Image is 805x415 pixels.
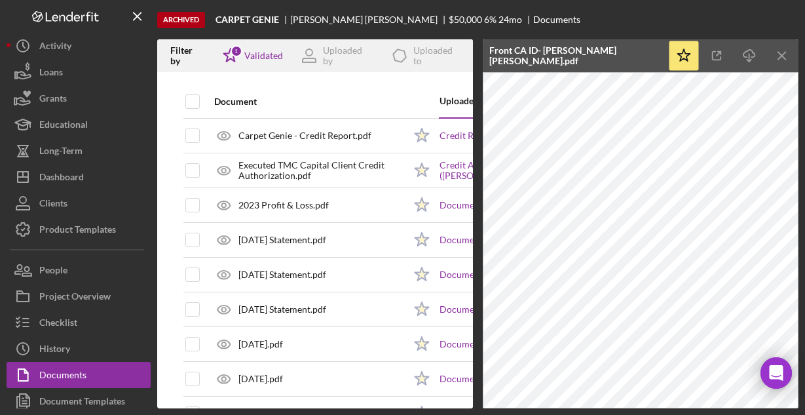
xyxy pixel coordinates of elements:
[7,309,151,336] button: Checklist
[440,235,594,245] a: Document Upload ([PERSON_NAME])
[413,45,463,66] div: Uploaded to
[39,257,67,287] div: People
[244,50,283,61] div: Validated
[7,362,151,388] button: Documents
[39,138,83,167] div: Long-Term
[7,85,151,111] button: Grants
[170,45,214,66] div: Filter by
[7,59,151,85] button: Loans
[7,283,151,309] button: Project Overview
[39,190,67,220] div: Clients
[238,269,326,280] div: [DATE] Statement.pdf
[238,374,283,384] div: [DATE].pdf
[157,12,205,28] div: Archived
[238,339,283,349] div: [DATE].pdf
[238,304,326,315] div: [DATE] Statement.pdf
[231,45,242,57] div: 1
[238,130,371,141] div: Carpet Genie - Credit Report.pdf
[440,200,594,210] a: Document Upload ([PERSON_NAME])
[7,216,151,243] button: Product Templates
[7,138,151,164] button: Long-Term
[7,336,151,362] button: History
[323,45,374,66] div: Uploaded by
[39,85,67,115] div: Grants
[238,200,329,210] div: 2023 Profit & Loss.pdf
[39,216,116,246] div: Product Templates
[39,59,63,89] div: Loans
[238,160,404,181] div: Executed TMC Capital Client Credit Authorization.pdf
[760,357,792,389] div: Open Intercom Messenger
[440,130,496,141] a: Credit Report
[440,269,594,280] a: Document Upload ([PERSON_NAME])
[39,362,86,391] div: Documents
[7,388,151,414] button: Document Templates
[7,257,151,283] button: People
[489,45,661,66] div: Front CA ID- [PERSON_NAME] [PERSON_NAME].pdf
[7,111,151,138] button: Educational
[39,336,70,365] div: History
[39,309,77,339] div: Checklist
[214,96,404,107] div: Document
[7,33,151,59] button: Activity
[39,33,71,62] div: Activity
[7,190,151,216] button: Clients
[39,111,88,141] div: Educational
[533,14,580,25] div: Documents
[440,374,594,384] a: Document Upload ([PERSON_NAME])
[449,14,482,25] div: $50,000
[498,14,522,25] div: 24 mo
[440,339,594,349] a: Document Upload ([PERSON_NAME])
[7,164,151,190] button: Dashboard
[39,283,111,313] div: Project Overview
[215,14,279,25] b: CARPET GENIE
[440,96,521,106] div: Uploaded to
[440,160,603,181] a: Credit Authorization ([PERSON_NAME])
[39,164,84,193] div: Dashboard
[484,14,496,25] div: 6 %
[290,14,449,25] div: [PERSON_NAME] [PERSON_NAME]
[440,304,594,315] a: Document Upload ([PERSON_NAME])
[238,235,326,245] div: [DATE] Statement.pdf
